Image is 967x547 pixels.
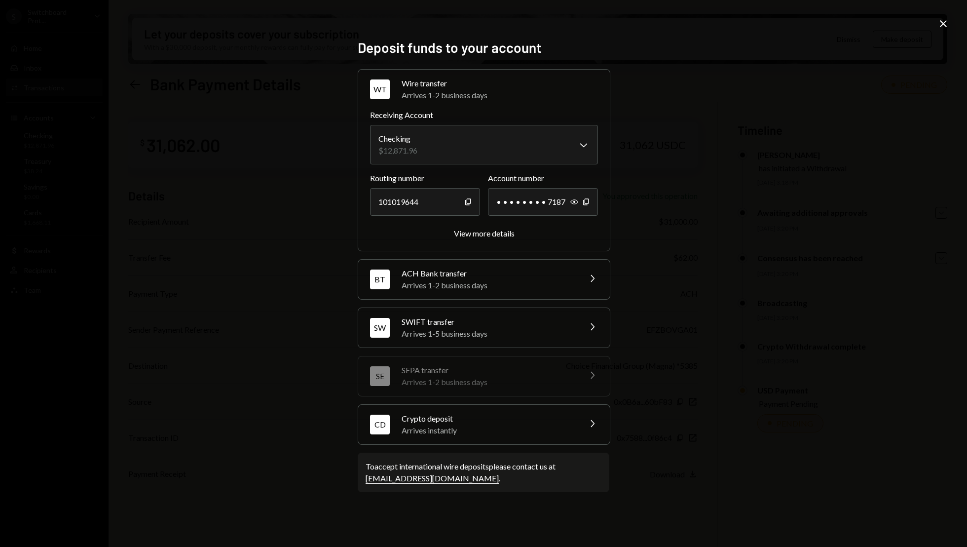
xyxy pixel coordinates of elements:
[358,38,609,57] h2: Deposit funds to your account
[358,260,610,299] button: BTACH Bank transferArrives 1-2 business days
[454,229,515,238] div: View more details
[370,366,390,386] div: SE
[488,188,598,216] div: • • • • • • • • 7187
[370,318,390,338] div: SW
[488,172,598,184] label: Account number
[402,413,574,425] div: Crypto deposit
[402,364,574,376] div: SEPA transfer
[402,376,574,388] div: Arrives 1-2 business days
[358,70,610,109] button: WTWire transferArrives 1-2 business days
[370,109,598,239] div: WTWire transferArrives 1-2 business days
[366,473,499,484] a: [EMAIL_ADDRESS][DOMAIN_NAME]
[402,78,598,89] div: Wire transfer
[402,89,598,101] div: Arrives 1-2 business days
[370,125,598,164] button: Receiving Account
[402,268,574,279] div: ACH Bank transfer
[402,425,574,436] div: Arrives instantly
[370,415,390,434] div: CD
[370,172,480,184] label: Routing number
[370,79,390,99] div: WT
[366,461,601,484] div: To accept international wire deposits please contact us at .
[402,316,574,328] div: SWIFT transfer
[402,279,574,291] div: Arrives 1-2 business days
[358,356,610,396] button: SESEPA transferArrives 1-2 business days
[358,308,610,348] button: SWSWIFT transferArrives 1-5 business days
[370,270,390,289] div: BT
[358,405,610,444] button: CDCrypto depositArrives instantly
[402,328,574,340] div: Arrives 1-5 business days
[370,109,598,121] label: Receiving Account
[370,188,480,216] div: 101019644
[454,229,515,239] button: View more details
